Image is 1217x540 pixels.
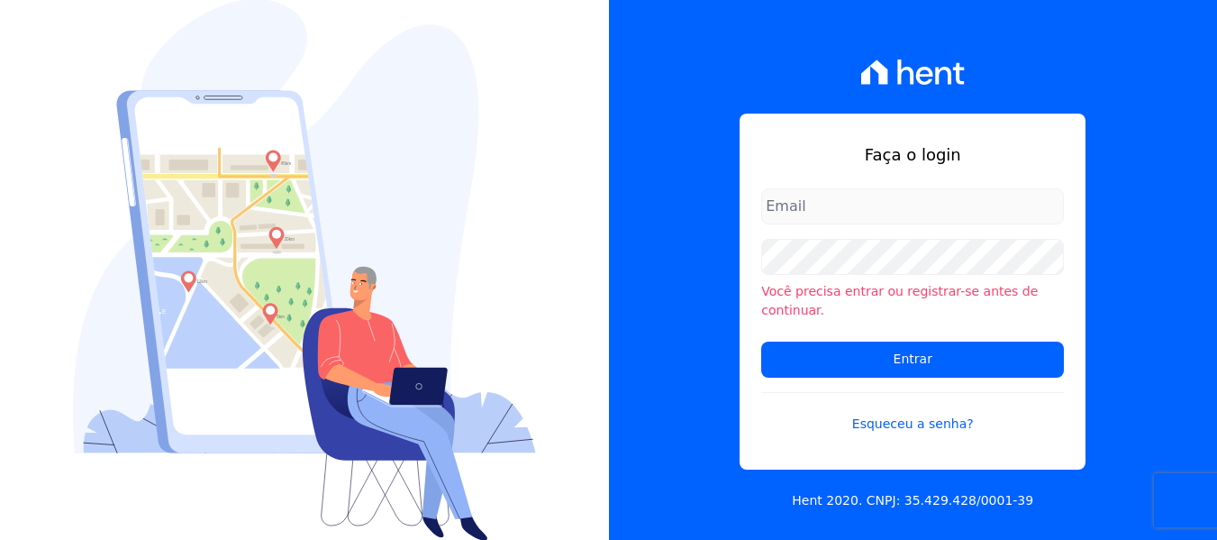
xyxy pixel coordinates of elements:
li: Você precisa entrar ou registrar-se antes de continuar. [761,282,1064,320]
p: Hent 2020. CNPJ: 35.429.428/0001-39 [792,491,1033,510]
a: Esqueceu a senha? [761,392,1064,434]
h1: Faça o login [761,142,1064,167]
input: Entrar [761,342,1064,378]
input: Email [761,188,1064,224]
